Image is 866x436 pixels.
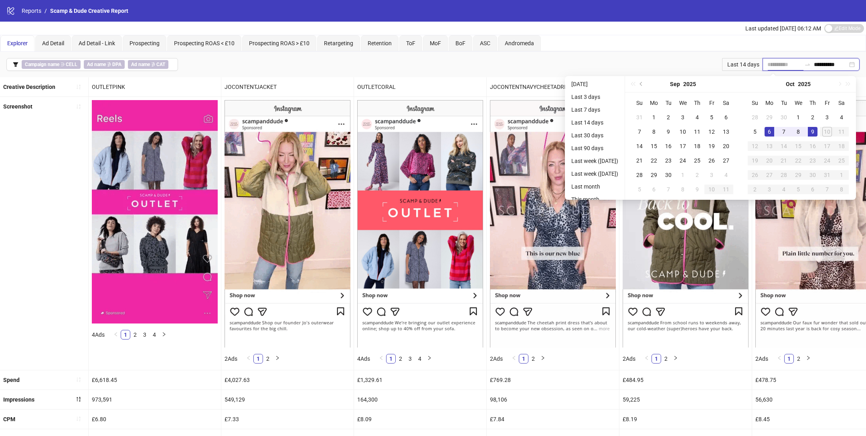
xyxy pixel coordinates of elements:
[225,100,350,347] img: Screenshot 120234883067530005
[791,110,805,125] td: 2025-10-01
[664,141,673,151] div: 16
[676,168,690,182] td: 2025-10-01
[765,127,774,137] div: 6
[221,77,354,96] div: JOCONTENTJACKET
[804,61,811,68] span: swap-right
[748,96,762,110] th: Su
[249,40,310,46] span: Prospecting ROAS > £10
[690,182,704,197] td: 2025-10-09
[820,153,834,168] td: 2025-10-24
[707,185,716,194] div: 10
[661,110,676,125] td: 2025-09-02
[662,354,670,363] a: 2
[808,141,817,151] div: 16
[131,62,150,67] b: Ad name
[837,141,846,151] div: 18
[647,96,661,110] th: Mo
[425,354,434,364] li: Next Page
[529,354,538,363] a: 2
[670,76,680,92] button: Choose a month
[635,185,644,194] div: 5
[692,185,702,194] div: 9
[822,170,832,180] div: 31
[779,185,789,194] div: 4
[678,170,688,180] div: 1
[396,354,405,364] li: 2
[661,139,676,153] td: 2025-09-16
[664,185,673,194] div: 7
[632,125,647,139] td: 2025-09-07
[793,141,803,151] div: 15
[379,356,384,360] span: left
[430,40,441,46] span: MoF
[777,168,791,182] td: 2025-10-28
[791,125,805,139] td: 2025-10-08
[791,96,805,110] th: We
[632,139,647,153] td: 2025-09-14
[762,153,777,168] td: 2025-10-20
[76,396,81,402] span: sort-descending
[793,127,803,137] div: 8
[664,113,673,122] div: 2
[678,185,688,194] div: 8
[568,143,621,153] li: Last 90 days
[121,330,130,340] li: 1
[707,127,716,137] div: 12
[150,330,159,340] li: 4
[721,170,731,180] div: 4
[647,153,661,168] td: 2025-09-22
[661,354,671,364] li: 2
[162,332,166,337] span: right
[354,77,486,96] div: OUTLETCORAL
[803,354,813,364] li: Next Page
[779,141,789,151] div: 14
[692,127,702,137] div: 11
[808,170,817,180] div: 30
[837,170,846,180] div: 1
[678,156,688,165] div: 24
[425,354,434,364] button: right
[820,182,834,197] td: 2025-11-07
[765,113,774,122] div: 29
[66,62,77,67] b: CELL
[719,96,733,110] th: Sa
[676,110,690,125] td: 2025-09-03
[750,113,760,122] div: 28
[719,153,733,168] td: 2025-09-27
[678,113,688,122] div: 3
[748,110,762,125] td: 2025-09-28
[635,141,644,151] div: 14
[808,185,817,194] div: 6
[805,110,820,125] td: 2025-10-02
[791,168,805,182] td: 2025-10-29
[635,113,644,122] div: 31
[676,139,690,153] td: 2025-09-17
[834,110,849,125] td: 2025-10-04
[765,170,774,180] div: 27
[13,62,18,67] span: filter
[519,354,528,364] li: 1
[519,354,528,363] a: 1
[805,153,820,168] td: 2025-10-23
[762,168,777,182] td: 2025-10-27
[721,156,731,165] div: 27
[822,185,832,194] div: 7
[719,168,733,182] td: 2025-10-04
[396,354,405,363] a: 2
[273,354,282,364] button: right
[750,170,760,180] div: 26
[719,139,733,153] td: 2025-09-20
[808,127,817,137] div: 9
[652,354,661,364] li: 1
[159,330,169,340] li: Next Page
[568,92,621,102] li: Last 3 days
[6,58,178,71] button: Campaign name ∋ CELLAd name ∌ DPAAd name ∌ CAT
[690,125,704,139] td: 2025-09-11
[834,153,849,168] td: 2025-10-25
[528,354,538,364] li: 2
[748,153,762,168] td: 2025-10-19
[750,156,760,165] div: 19
[719,125,733,139] td: 2025-09-13
[505,40,534,46] span: Andromeda
[820,96,834,110] th: Fr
